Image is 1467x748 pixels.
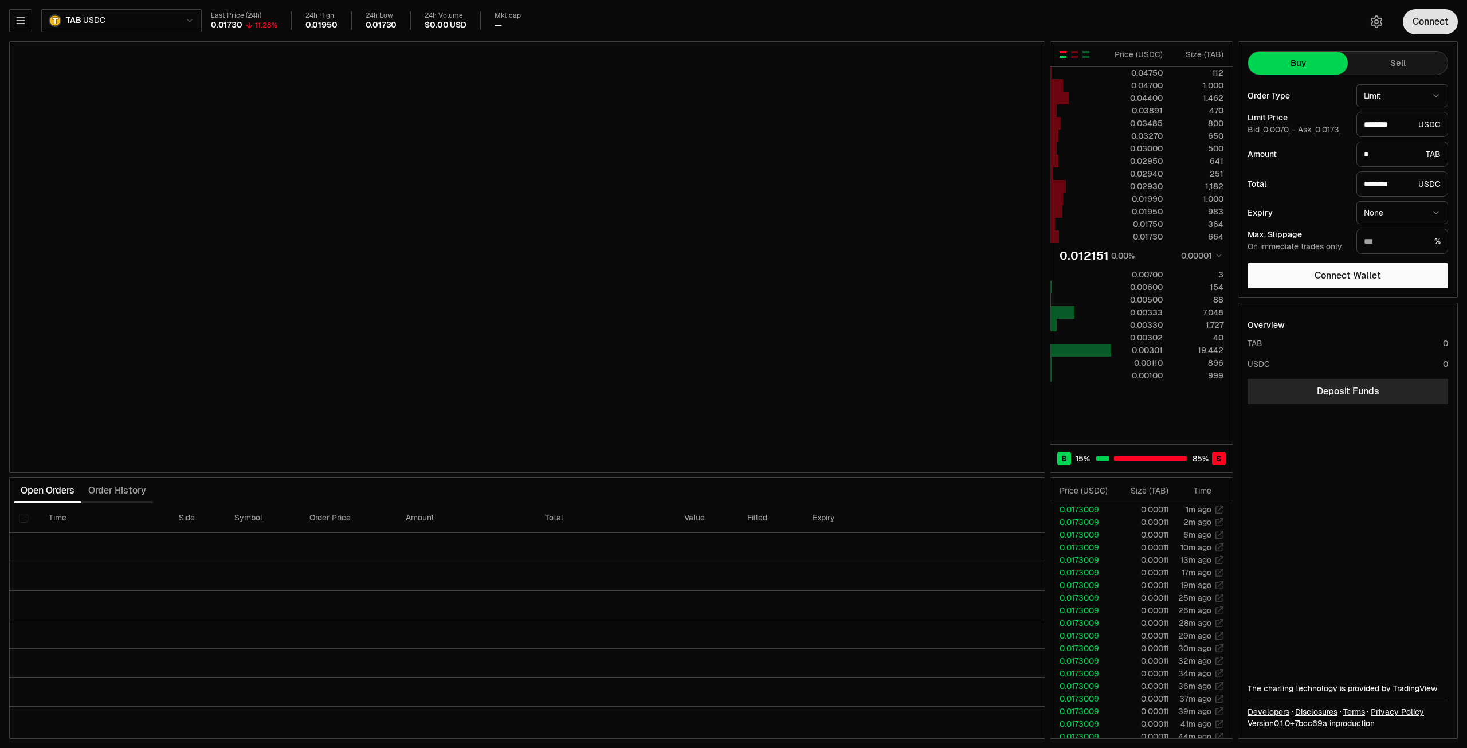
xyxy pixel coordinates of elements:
[738,503,803,533] th: Filled
[1356,171,1448,197] div: USDC
[1112,168,1163,179] div: 0.02940
[66,15,81,26] span: TAB
[1112,193,1163,205] div: 0.01990
[1112,181,1163,192] div: 0.02930
[1172,80,1223,91] div: 1,000
[1178,593,1211,603] time: 25m ago
[1180,542,1211,553] time: 10m ago
[1183,530,1211,540] time: 6m ago
[1112,370,1163,381] div: 0.00100
[425,20,466,30] div: $0.00 USD
[1443,358,1448,370] div: 0
[1371,706,1424,718] a: Privacy Policy
[1180,580,1211,590] time: 19m ago
[1172,218,1223,230] div: 364
[1050,528,1116,541] td: 0.0173009
[1050,730,1116,743] td: 0.0173009
[397,503,536,533] th: Amount
[1186,504,1211,515] time: 1m ago
[1116,730,1169,743] td: 0.00011
[1178,731,1211,742] time: 44m ago
[1393,683,1437,694] a: TradingView
[1172,269,1223,280] div: 3
[803,503,929,533] th: Expiry
[1343,706,1365,718] a: Terms
[1050,579,1116,592] td: 0.0173009
[1178,681,1211,691] time: 36m ago
[255,21,277,30] div: 11.28%
[1356,112,1448,137] div: USDC
[1112,231,1163,242] div: 0.01730
[1248,125,1296,135] span: Bid -
[1248,113,1347,122] div: Limit Price
[1050,604,1116,617] td: 0.0173009
[1076,453,1090,464] span: 15 %
[305,11,338,20] div: 24h High
[1070,50,1079,59] button: Show Sell Orders Only
[1248,379,1448,404] a: Deposit Funds
[1050,541,1116,554] td: 0.0173009
[83,15,105,26] span: USDC
[495,20,502,30] div: —
[1112,269,1163,280] div: 0.00700
[1172,155,1223,167] div: 641
[1112,357,1163,369] div: 0.00110
[1248,92,1347,100] div: Order Type
[1178,656,1211,666] time: 32m ago
[1172,67,1223,79] div: 112
[1443,338,1448,349] div: 0
[1058,50,1068,59] button: Show Buy and Sell Orders
[1050,629,1116,642] td: 0.0173009
[1216,453,1222,464] span: S
[1112,319,1163,331] div: 0.00330
[50,15,60,26] img: TAB Logo
[1248,263,1448,288] button: Connect Wallet
[1172,92,1223,104] div: 1,462
[1061,453,1067,464] span: B
[1172,118,1223,129] div: 800
[1179,618,1211,628] time: 28m ago
[1172,357,1223,369] div: 896
[1356,142,1448,167] div: TAB
[425,11,466,20] div: 24h Volume
[1180,719,1211,729] time: 41m ago
[1178,485,1211,496] div: Time
[1248,338,1262,349] div: TAB
[1112,130,1163,142] div: 0.03270
[1172,193,1223,205] div: 1,000
[1116,705,1169,718] td: 0.00011
[366,11,397,20] div: 24h Low
[211,20,242,30] div: 0.01730
[1180,555,1211,565] time: 13m ago
[495,11,521,20] div: Mkt cap
[10,42,1045,472] iframe: Financial Chart
[1116,617,1169,629] td: 0.00011
[1172,307,1223,318] div: 7,048
[1112,143,1163,154] div: 0.03000
[1248,209,1347,217] div: Expiry
[1248,230,1347,238] div: Max. Slippage
[1179,694,1211,704] time: 37m ago
[1182,567,1211,578] time: 17m ago
[1125,485,1168,496] div: Size ( TAB )
[1112,49,1163,60] div: Price ( USDC )
[1112,307,1163,318] div: 0.00333
[1356,84,1448,107] button: Limit
[536,503,675,533] th: Total
[1356,229,1448,254] div: %
[1172,105,1223,116] div: 470
[1295,706,1337,718] a: Disclosures
[1193,453,1209,464] span: 85 %
[1050,655,1116,667] td: 0.0173009
[1262,125,1290,134] button: 0.0070
[1050,617,1116,629] td: 0.0173009
[1172,370,1223,381] div: 999
[81,479,153,502] button: Order History
[1248,718,1448,729] div: Version 0.1.0 + in production
[1172,319,1223,331] div: 1,727
[1348,52,1448,75] button: Sell
[1112,155,1163,167] div: 0.02950
[211,11,277,20] div: Last Price (24h)
[1178,668,1211,679] time: 34m ago
[1060,248,1109,264] div: 0.012151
